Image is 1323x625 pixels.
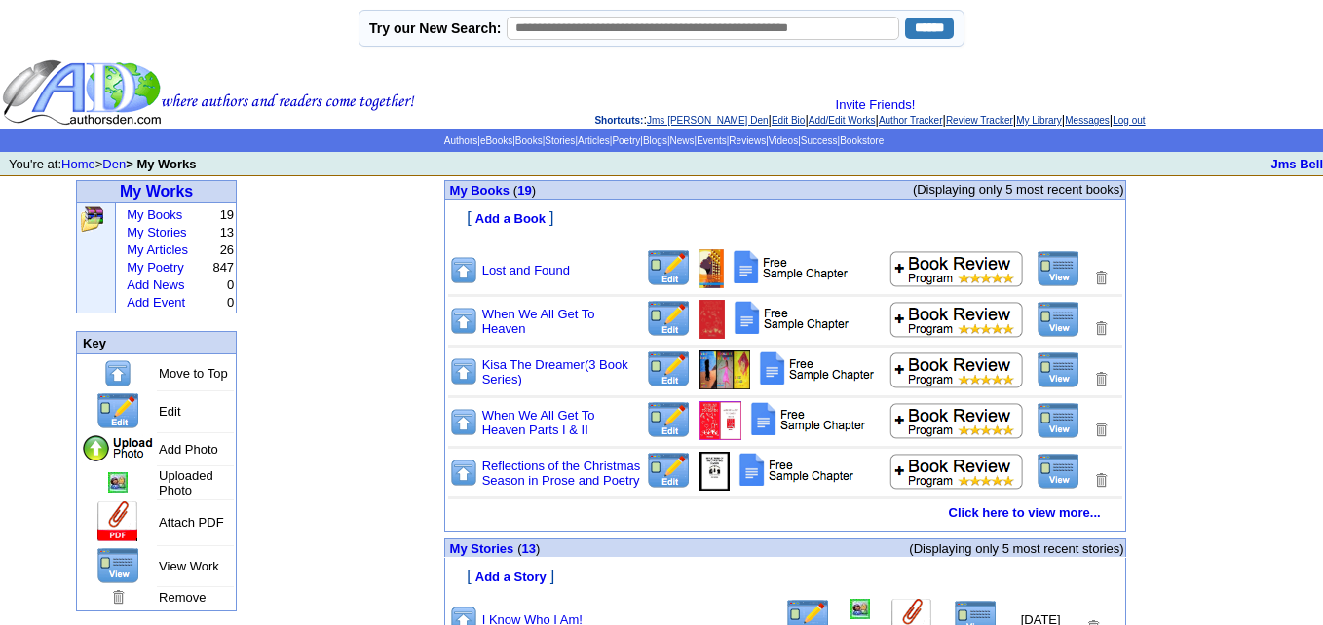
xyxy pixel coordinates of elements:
[732,249,851,285] img: Add Attachment PDF
[220,207,234,222] font: 19
[482,408,595,437] a: When We All Get To Heaven Parts I & II
[1065,115,1110,126] a: Messages
[449,458,478,488] img: Move to top
[515,135,543,146] a: Books
[655,541,1123,556] p: (Displaying only 5 most recent stories)
[697,135,727,146] a: Events
[809,115,876,126] a: Add/Edit Works
[670,135,695,146] a: News
[159,515,223,530] font: Attach PDF
[159,590,206,605] font: Remove
[836,97,916,112] a: Invite Friends!
[159,366,228,381] font: Move to Top
[772,115,805,126] a: Edit Bio
[475,209,546,226] a: Add a Book
[450,541,514,556] a: My Stories
[9,157,197,171] font: You're at: >
[879,115,943,126] a: Author Tracker
[1092,319,1110,338] img: Removes this Title
[446,238,453,244] img: shim.gif
[126,157,196,171] b: > My Works
[646,452,692,490] img: Edit this Title
[699,401,741,440] img: Add/Remove Photo
[449,306,478,336] img: Move to top
[758,350,878,386] img: Add Attachment PDF
[127,260,184,275] a: My Poetry
[449,255,478,285] img: Move to top
[1092,269,1110,287] img: Removes this Title
[127,277,184,292] a: Add News
[103,358,132,388] img: Move to top
[646,249,692,287] img: Edit this Title
[522,541,536,556] a: 13
[482,357,628,386] a: Kisa The Dreamer(3 Book Series)
[482,263,570,277] a: Lost and Found
[120,183,193,200] a: My Works
[81,434,155,463] img: Add Photo
[127,242,188,257] a: My Articles
[550,568,554,584] font: ]
[1037,250,1080,287] img: View this Title
[594,115,643,126] span: Shortcuts:
[480,135,512,146] a: eBooks
[1037,301,1080,338] img: View this Title
[749,401,869,437] img: Add Attachment PDF
[159,468,213,497] font: Uploaded Photo
[517,541,521,556] span: (
[801,135,838,146] a: Success
[517,183,531,198] a: 19
[1092,370,1110,388] img: Removes this Title
[699,249,724,288] img: Add/Remove Photo
[549,209,553,226] font: ]
[108,472,128,493] img: Add/Remove Photo
[109,588,127,607] img: Remove this Page
[446,201,453,207] img: shim.gif
[536,541,540,556] span: )
[1092,421,1110,439] img: Removes this Title
[646,300,692,338] img: Edit this Title
[913,182,1124,197] span: (Displaying only 5 most recent books)
[220,225,234,239] font: 13
[1271,157,1323,171] a: Jms Bell
[127,295,185,310] a: Add Event
[446,229,453,236] img: shim.gif
[578,135,610,146] a: Articles
[647,115,768,126] a: Jms [PERSON_NAME] Den
[450,182,510,198] a: My Books
[227,277,234,292] font: 0
[212,260,234,275] font: 847
[159,442,218,457] font: Add Photo
[840,135,884,146] a: Bookstore
[1037,402,1080,439] img: View this Title
[61,157,95,171] a: Home
[96,547,140,584] img: View this Page
[127,207,182,222] a: My Books
[127,225,186,239] a: My Stories
[612,135,640,146] a: Poetry
[446,523,453,530] img: shim.gif
[475,211,546,226] font: Add a Book
[889,351,1025,388] img: Add to Book Review Program
[482,307,595,336] a: When We All Get To Heaven
[889,250,1025,287] img: Add to Book Review Program
[1092,471,1110,490] img: Removes this Title
[729,135,766,146] a: Reviews
[482,459,641,488] a: Reflections of the Christmas Season in Prose and Poetry
[83,336,106,350] font: Key
[733,300,852,336] img: Add Attachment PDF
[475,570,547,584] font: Add a Story
[444,135,477,146] a: Authors
[781,532,788,538] img: shim.gif
[646,401,692,439] img: Edit this Title
[95,501,140,543] img: Add Attachment
[2,58,415,127] img: header_logo2.gif
[699,452,730,491] img: Add/Remove Photo
[699,300,726,339] img: Add/Remove Photo
[889,453,1025,490] img: Add to Book Review Program
[737,452,857,488] img: Add Attachment PDF
[79,205,105,233] img: Click to add, upload, edit and remove all your books, stories, articles and poems.
[449,356,478,386] img: Move to top
[95,392,141,430] img: Edit this Title
[646,350,692,388] img: Edit this Title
